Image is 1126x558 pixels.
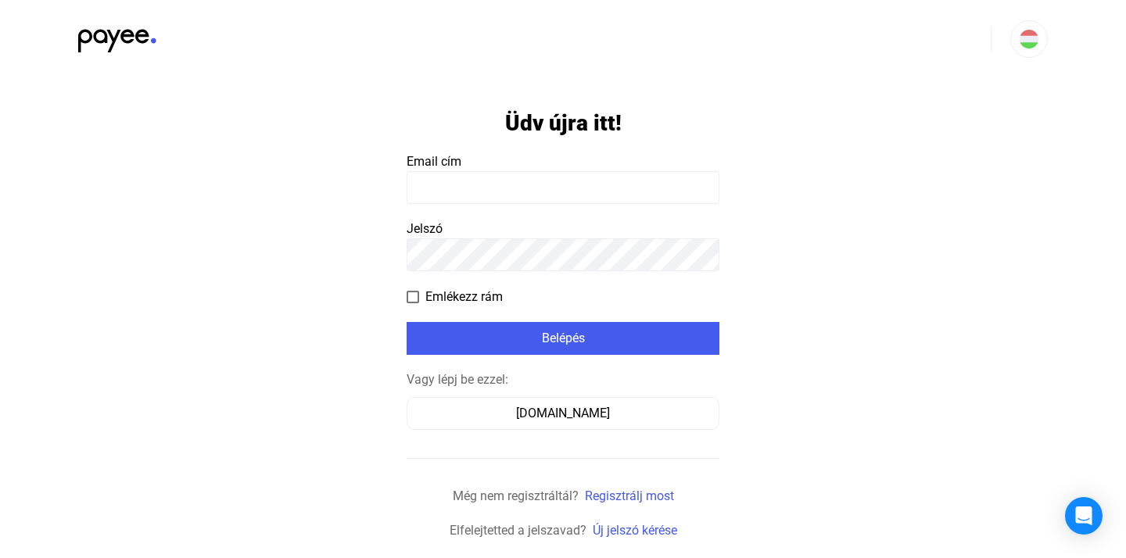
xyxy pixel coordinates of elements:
[407,397,719,430] button: [DOMAIN_NAME]
[407,221,443,236] span: Jelszó
[407,154,461,169] span: Email cím
[412,404,714,423] div: [DOMAIN_NAME]
[407,370,719,389] div: Vagy lépj be ezzel:
[411,329,715,348] div: Belépés
[1010,20,1048,58] button: HU
[1020,30,1038,48] img: HU
[78,20,156,52] img: black-payee-blue-dot.svg
[453,488,579,503] span: Még nem regisztráltál?
[593,523,677,538] a: Új jelszó kérése
[407,322,719,355] button: Belépés
[407,406,719,420] a: [DOMAIN_NAME]
[450,523,586,538] span: Elfelejtetted a jelszavad?
[505,109,622,137] h1: Üdv újra itt!
[585,488,674,503] a: Regisztrálj most
[425,288,503,306] span: Emlékezz rám
[1065,497,1103,535] div: Open Intercom Messenger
